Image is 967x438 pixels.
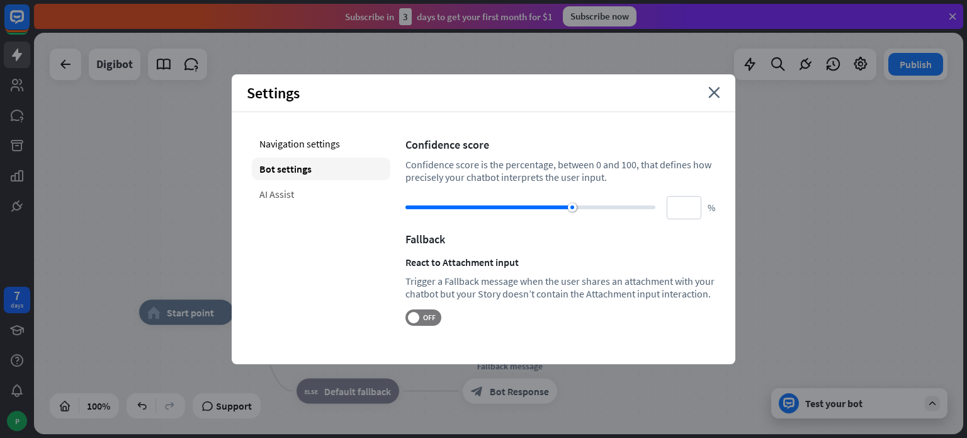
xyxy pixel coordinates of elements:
span: % [708,202,715,214]
div: P [7,411,27,431]
i: block_bot_response [471,385,483,398]
div: days [11,301,23,310]
div: 100% [83,396,114,416]
div: React to Attachment input [405,256,715,268]
a: 7 days [4,287,30,313]
span: Default fallback [324,385,391,398]
div: Fallback [405,232,715,246]
i: close [708,87,720,98]
div: Trigger a Fallback message when the user shares an attachment with your chatbot but your Story do... [405,275,715,300]
div: Digibot [96,49,133,80]
div: 3 [399,8,412,25]
span: Support [216,396,252,416]
div: Subscribe in days to get your first month for $1 [345,8,553,25]
div: Test your bot [805,397,919,410]
span: Bot Response [490,385,549,398]
button: Publish [888,53,943,76]
div: Navigation settings [252,132,390,155]
i: home_2 [147,306,161,319]
div: AI Assist [252,183,390,205]
div: Confidence score [405,137,715,152]
button: Open LiveChat chat widget [10,5,48,43]
span: Start point [167,306,214,319]
div: 7 [14,290,20,301]
div: Fallback message [453,360,567,372]
span: OFF [419,313,439,323]
i: block_fallback [305,385,318,398]
div: Bot settings [252,158,390,180]
div: Confidence score is the percentage, between 0 and 100, that defines how precisely your chatbot in... [405,158,715,183]
span: Settings [247,83,300,103]
div: Subscribe now [563,6,636,26]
